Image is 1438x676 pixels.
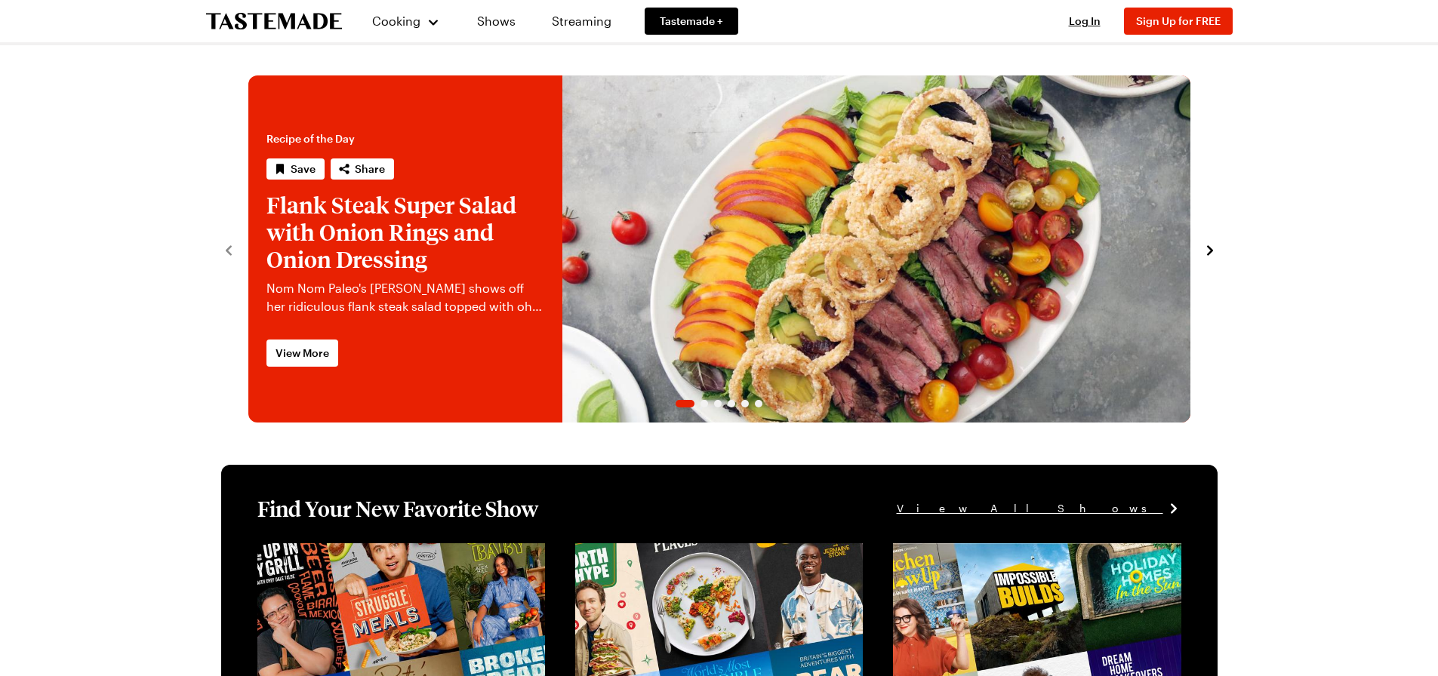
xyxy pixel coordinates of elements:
[291,161,316,177] span: Save
[676,400,694,407] span: Go to slide 1
[728,400,735,407] span: Go to slide 4
[221,240,236,258] button: navigate to previous item
[1055,14,1115,29] button: Log In
[331,158,394,180] button: Share
[257,495,538,522] h1: Find Your New Favorite Show
[372,14,420,28] span: Cooking
[206,13,342,30] a: To Tastemade Home Page
[755,400,762,407] span: Go to slide 6
[893,545,1099,559] a: View full content for [object Object]
[1202,240,1218,258] button: navigate to next item
[701,400,708,407] span: Go to slide 2
[1136,14,1221,27] span: Sign Up for FREE
[741,400,749,407] span: Go to slide 5
[266,340,338,367] a: View More
[372,3,441,39] button: Cooking
[645,8,738,35] a: Tastemade +
[897,500,1163,517] span: View All Shows
[897,500,1181,517] a: View All Shows
[276,346,329,361] span: View More
[660,14,723,29] span: Tastemade +
[257,545,463,559] a: View full content for [object Object]
[266,158,325,180] button: Save recipe
[355,161,385,177] span: Share
[575,545,781,559] a: View full content for [object Object]
[248,75,1190,422] div: 1 / 6
[714,400,722,407] span: Go to slide 3
[1069,14,1101,27] span: Log In
[1124,8,1233,35] button: Sign Up for FREE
